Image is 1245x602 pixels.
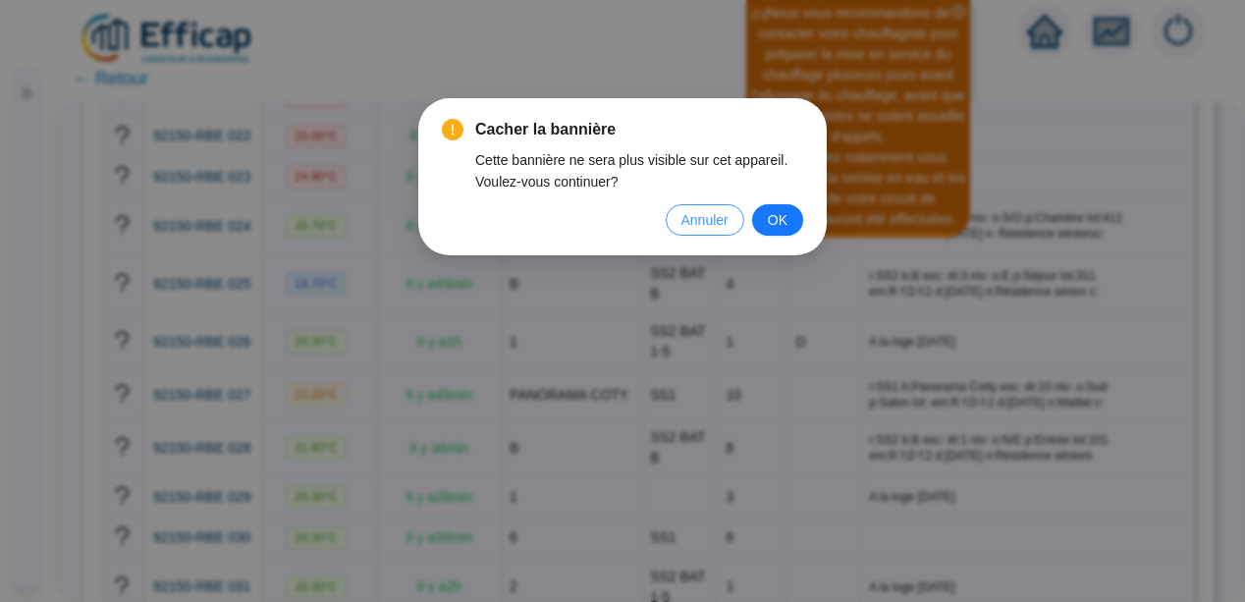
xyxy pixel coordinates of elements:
button: OK [752,204,803,236]
span: exclamation-circle [442,119,463,140]
span: OK [768,209,787,231]
div: Cette bannière ne sera plus visible sur cet appareil. Voulez-vous continuer? [475,149,803,192]
button: Annuler [666,204,744,236]
span: Cacher la bannière [475,118,803,141]
span: Annuler [681,209,729,231]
